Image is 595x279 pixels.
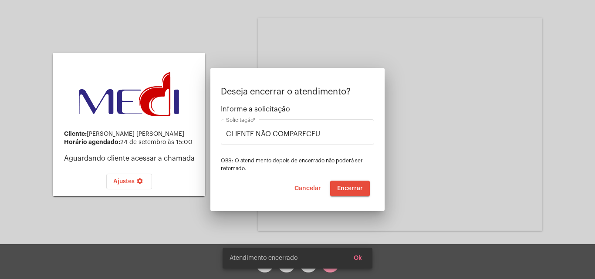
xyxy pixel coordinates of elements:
[226,130,369,138] input: Buscar solicitação
[64,139,120,145] strong: Horário agendado:
[64,139,198,146] div: 24 de setembro às 15:00
[330,181,370,196] button: Encerrar
[221,158,363,171] span: OBS: O atendimento depois de encerrado não poderá ser retomado.
[221,87,374,97] p: Deseja encerrar o atendimento?
[230,254,297,262] span: Atendimento encerrado
[294,185,321,192] span: Cancelar
[64,131,87,137] strong: Cliente:
[287,181,328,196] button: Cancelar
[135,178,145,188] mat-icon: settings
[354,255,362,261] span: Ok
[79,72,179,117] img: d3a1b5fa-500b-b90f-5a1c-719c20e9830b.png
[337,185,363,192] span: Encerrar
[221,105,374,113] span: Informe a solicitação
[64,155,198,162] p: Aguardando cliente acessar a chamada
[64,131,198,138] div: [PERSON_NAME] [PERSON_NAME]
[113,178,145,185] span: Ajustes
